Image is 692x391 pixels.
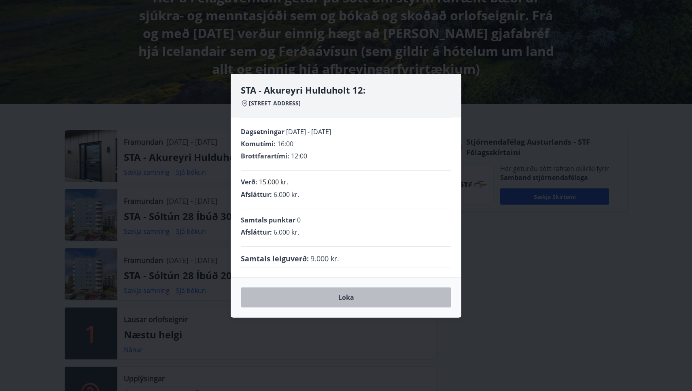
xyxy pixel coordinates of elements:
span: 16:00 [277,139,293,148]
span: 6.000 kr. [274,228,299,237]
span: Afsláttur : [241,190,272,199]
h4: STA - Akureyri Hulduholt 12: [241,84,451,96]
span: Samtals leiguverð : [241,253,309,264]
span: 9.000 kr. [310,253,339,264]
span: [DATE] - [DATE] [286,127,331,136]
span: Verð : [241,177,257,186]
span: 12:00 [291,152,307,160]
span: Samtals punktar [241,216,295,224]
span: Brottfarartími : [241,152,289,160]
span: [STREET_ADDRESS] [249,99,301,107]
span: Afsláttur : [241,228,272,237]
p: 15.000 kr. [259,177,288,187]
button: Loka [241,287,451,308]
span: Komutími : [241,139,276,148]
span: 6.000 kr. [274,190,299,199]
span: Dagsetningar [241,127,284,136]
span: 0 [297,216,301,224]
